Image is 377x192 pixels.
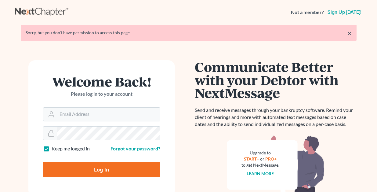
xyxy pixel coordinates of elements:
[265,156,277,161] a: PRO+
[241,162,279,168] div: to get NextMessage.
[43,90,160,98] p: Please log in to your account
[241,150,279,156] div: Upgrade to
[326,10,363,15] a: Sign up [DATE]!
[347,30,352,37] a: ×
[43,75,160,88] h1: Welcome Back!
[57,108,160,121] input: Email Address
[247,171,274,176] a: Learn more
[52,145,90,152] label: Keep me logged in
[260,156,264,161] span: or
[43,162,160,177] input: Log In
[244,156,259,161] a: START+
[291,9,324,16] strong: Not a member?
[195,60,357,99] h1: Communicate Better with your Debtor with NextMessage
[26,30,352,36] div: Sorry, but you don't have permission to access this page
[195,107,357,128] p: Send and receive messages through your bankruptcy software. Remind your client of hearings and mo...
[111,146,160,151] a: Forgot your password?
